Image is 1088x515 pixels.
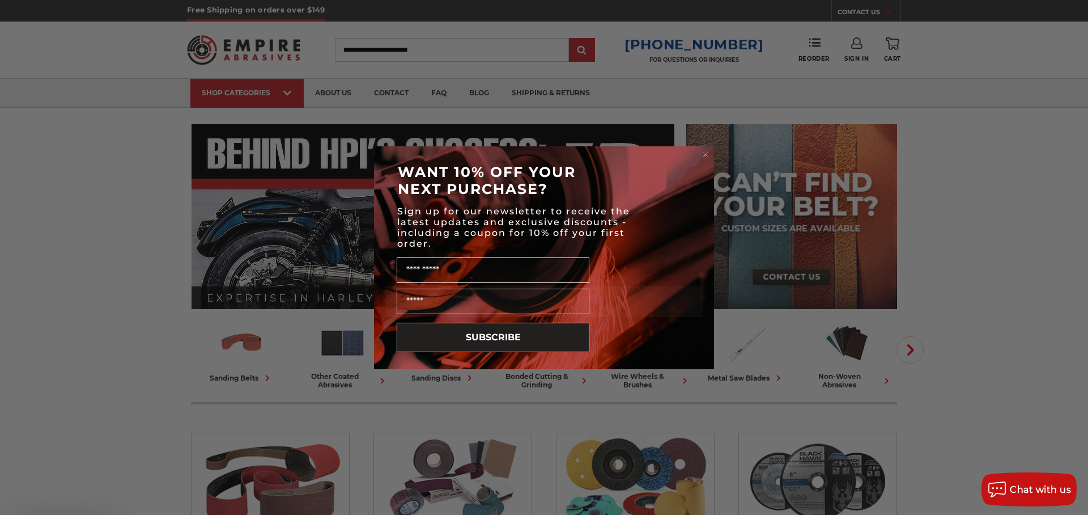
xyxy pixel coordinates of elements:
span: Chat with us [1010,484,1071,495]
span: WANT 10% OFF YOUR NEXT PURCHASE? [398,163,576,197]
input: Email [397,289,589,314]
span: Sign up for our newsletter to receive the latest updates and exclusive discounts - including a co... [397,206,630,249]
button: Close dialog [700,149,711,161]
button: SUBSCRIBE [397,323,589,352]
button: Chat with us [981,472,1077,506]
